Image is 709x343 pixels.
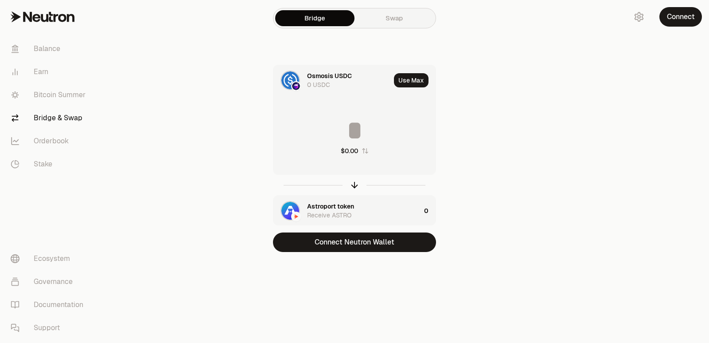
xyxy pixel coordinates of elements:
button: $0.00 [341,146,369,155]
img: Neutron Logo [292,213,300,221]
button: ASTRO LogoNeutron LogoAstroport tokenReceive ASTRO0 [273,196,436,226]
div: 0 [424,196,436,226]
div: 0 USDC [307,80,330,89]
a: Bitcoin Summer [4,83,96,106]
a: Orderbook [4,130,96,153]
a: Earn [4,60,96,83]
div: Astroport token [307,202,354,211]
a: Stake [4,153,96,176]
a: Governance [4,270,96,293]
a: Balance [4,37,96,60]
div: $0.00 [341,146,358,155]
div: USDC LogoOsmosis LogoOsmosis USDC0 USDC [273,65,390,95]
a: Bridge & Swap [4,106,96,130]
button: Connect Neutron Wallet [273,233,436,252]
a: Ecosystem [4,247,96,270]
div: ASTRO LogoNeutron LogoAstroport tokenReceive ASTRO [273,196,421,226]
div: Receive ASTRO [307,211,351,220]
img: USDC Logo [281,71,299,89]
button: Use Max [394,73,429,87]
a: Swap [354,10,434,26]
img: ASTRO Logo [281,202,299,220]
a: Support [4,316,96,339]
a: Bridge [275,10,354,26]
div: Osmosis USDC [307,71,352,80]
img: Osmosis Logo [292,82,300,90]
a: Documentation [4,293,96,316]
button: Connect [659,7,702,27]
